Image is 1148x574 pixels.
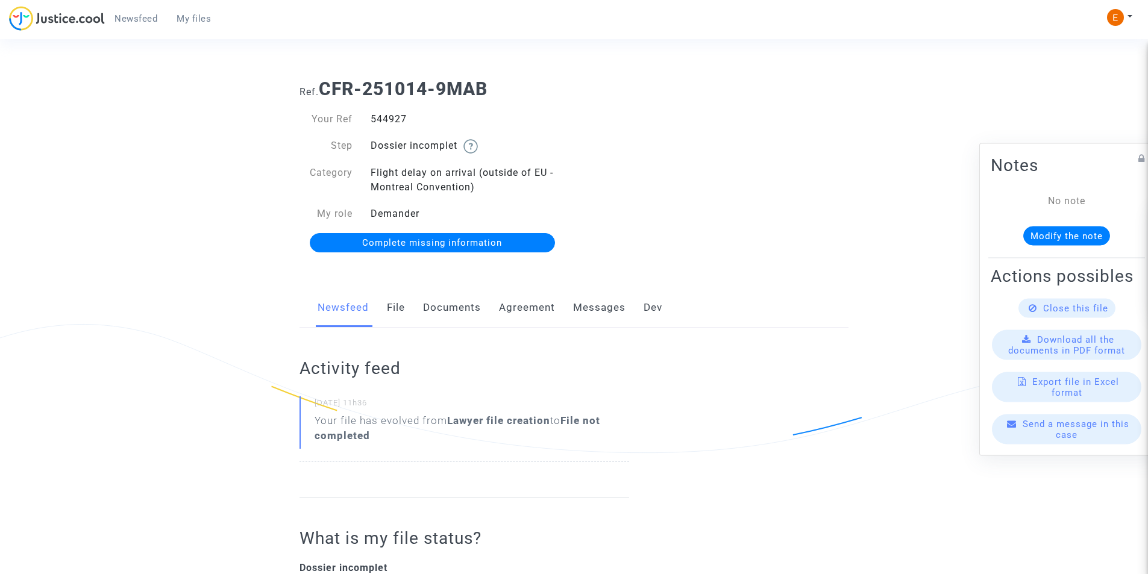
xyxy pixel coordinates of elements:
[315,414,600,441] b: File not completed
[300,86,319,98] span: Ref.
[9,6,105,31] img: jc-logo.svg
[499,288,555,328] a: Agreement
[300,528,629,549] h2: What is my file status?
[1008,334,1125,355] span: Download all the documents in PDF format
[315,413,629,443] div: Your file has evolved from to
[362,207,574,221] div: Demander
[167,10,221,28] a: My files
[423,288,481,328] a: Documents
[362,112,574,126] div: 544927
[290,139,362,154] div: Step
[1009,193,1124,208] div: No note
[290,166,362,195] div: Category
[1107,9,1124,26] img: ACg8ocIeiFvHKe4dA5oeRFd_CiCnuxWUEc1A2wYhRJE3TTWt=s96-c
[362,237,502,248] span: Complete missing information
[300,358,629,379] h2: Activity feed
[447,414,550,426] b: Lawyer file creation
[105,10,167,28] a: Newsfeed
[463,139,478,154] img: help.svg
[1043,302,1108,313] span: Close this file
[991,265,1143,286] h2: Actions possibles
[177,13,211,24] span: My files
[644,288,662,328] a: Dev
[290,112,362,126] div: Your Ref
[319,78,488,99] b: CFR-251014-9MAB
[315,398,629,413] small: [DATE] 11h36
[290,207,362,221] div: My role
[318,288,369,328] a: Newsfeed
[1032,376,1119,398] span: Export file in Excel format
[387,288,405,328] a: File
[1023,418,1129,440] span: Send a message in this case
[362,139,574,154] div: Dossier incomplet
[114,13,157,24] span: Newsfeed
[991,154,1143,175] h2: Notes
[573,288,626,328] a: Messages
[362,166,574,195] div: Flight delay on arrival (outside of EU - Montreal Convention)
[1023,226,1110,245] button: Modify the note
